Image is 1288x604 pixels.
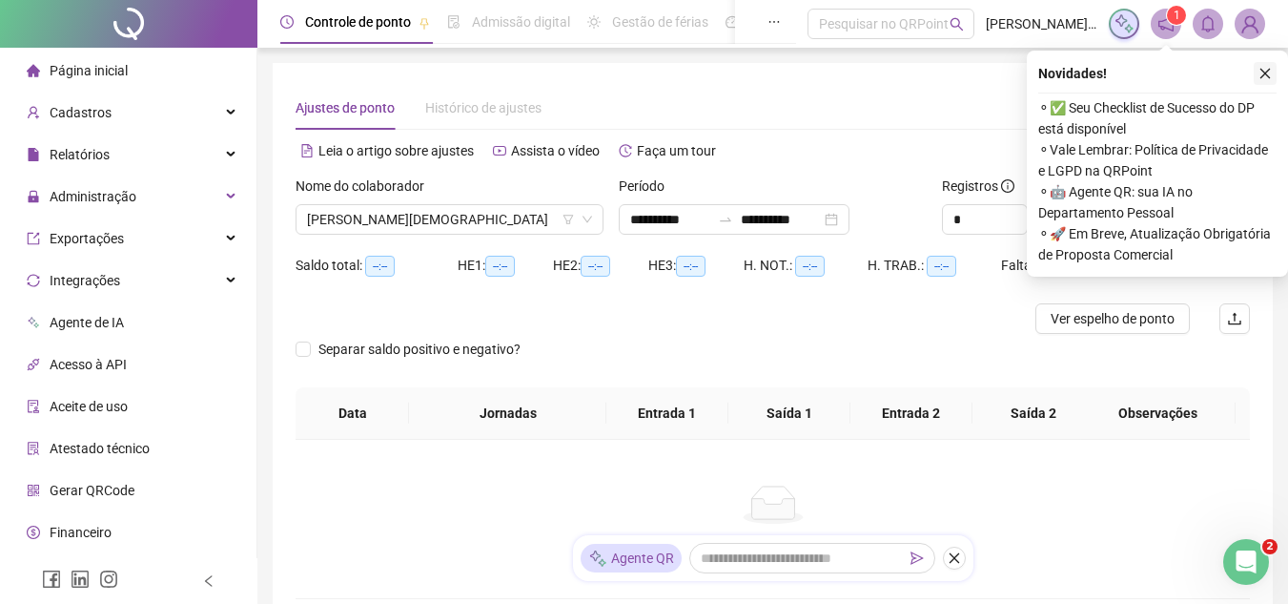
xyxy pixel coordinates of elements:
span: --:-- [581,256,610,277]
span: close [948,552,961,565]
span: qrcode [27,484,40,497]
span: notification [1157,15,1175,32]
div: HE 1: [458,255,553,277]
span: Gerar QRCode [50,483,134,498]
th: Observações [1080,387,1236,440]
span: solution [27,442,40,455]
span: audit [27,400,40,413]
span: Faça um tour [637,143,716,158]
span: Observações [1095,403,1220,424]
span: export [27,232,40,245]
sup: 1 [1167,6,1186,25]
span: Gestão de férias [612,14,708,30]
span: Faltas: [1001,258,1044,273]
span: sync [27,274,40,287]
span: Admissão digital [472,14,570,30]
span: Relatórios [50,147,110,162]
span: Integrações [50,273,120,288]
span: Histórico de ajustes [425,100,542,115]
span: ⚬ 🤖 Agente QR: sua IA no Departamento Pessoal [1038,181,1277,223]
img: sparkle-icon.fc2bf0ac1784a2077858766a79e2daf3.svg [1114,13,1135,34]
th: Saída 2 [972,387,1094,440]
span: instagram [99,570,118,589]
div: Agente QR [581,544,682,573]
span: --:-- [795,256,825,277]
span: file-text [300,144,314,157]
span: swap-right [718,212,733,227]
span: upload [1227,311,1242,326]
span: Ver espelho de ponto [1051,308,1175,329]
span: Ajustes de ponto [296,100,395,115]
span: Assista o vídeo [511,143,600,158]
span: Financeiro [50,525,112,540]
span: Leia o artigo sobre ajustes [318,143,474,158]
span: history [619,144,632,157]
div: Saldo total: [296,255,458,277]
span: ellipsis [767,15,781,29]
span: --:-- [365,256,395,277]
th: Saída 1 [728,387,850,440]
span: [PERSON_NAME] - [PERSON_NAME] [986,13,1097,34]
div: H. TRAB.: [868,255,1001,277]
span: --:-- [927,256,956,277]
div: H. NOT.: [744,255,868,277]
span: clock-circle [280,15,294,29]
span: pushpin [419,17,430,29]
span: Registros [942,176,1014,197]
span: to [718,212,733,227]
span: Cadastros [50,105,112,120]
span: ⚬ 🚀 Em Breve, Atualização Obrigatória de Proposta Comercial [1038,223,1277,265]
span: filter [562,214,574,225]
span: Separar saldo positivo e negativo? [311,339,528,360]
span: Atestado técnico [50,441,150,456]
span: file-done [447,15,460,29]
span: close [1258,67,1272,80]
span: down [582,214,593,225]
span: info-circle [1001,179,1014,193]
span: youtube [493,144,506,157]
span: Exportações [50,231,124,246]
th: Jornadas [409,387,605,440]
span: Agente de IA [50,315,124,330]
span: Acesso à API [50,357,127,372]
span: send [910,552,924,565]
span: search [950,17,964,31]
div: HE 3: [648,255,744,277]
button: Ver espelho de ponto [1035,303,1190,334]
span: facebook [42,570,61,589]
label: Período [619,176,677,197]
img: sparkle-icon.fc2bf0ac1784a2077858766a79e2daf3.svg [588,549,607,569]
div: HE 2: [553,255,648,277]
span: Página inicial [50,63,128,78]
span: bell [1199,15,1216,32]
div: Não há dados [318,531,1227,552]
span: 2 [1262,539,1278,554]
span: Aceite de uso [50,399,128,414]
label: Nome do colaborador [296,176,437,197]
span: dashboard [726,15,739,29]
span: dollar [27,526,40,539]
span: ⚬ ✅ Seu Checklist de Sucesso do DP está disponível [1038,97,1277,139]
th: Data [296,387,409,440]
span: user-add [27,106,40,119]
span: --:-- [485,256,515,277]
span: Controle de ponto [305,14,411,30]
span: left [202,574,215,588]
span: sun [587,15,601,29]
span: lock [27,190,40,203]
iframe: Intercom live chat [1223,539,1269,585]
span: Novidades ! [1038,63,1107,84]
img: 70967 [1236,10,1264,38]
th: Entrada 1 [606,387,728,440]
span: 1 [1174,9,1180,22]
span: linkedin [71,570,90,589]
span: ⚬ Vale Lembrar: Política de Privacidade e LGPD na QRPoint [1038,139,1277,181]
span: file [27,148,40,161]
span: api [27,358,40,371]
th: Entrada 2 [850,387,972,440]
span: --:-- [676,256,705,277]
span: ROSENICE CRISTINE AQUINO OLIVEIRA [307,205,592,234]
span: home [27,64,40,77]
span: Administração [50,189,136,204]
